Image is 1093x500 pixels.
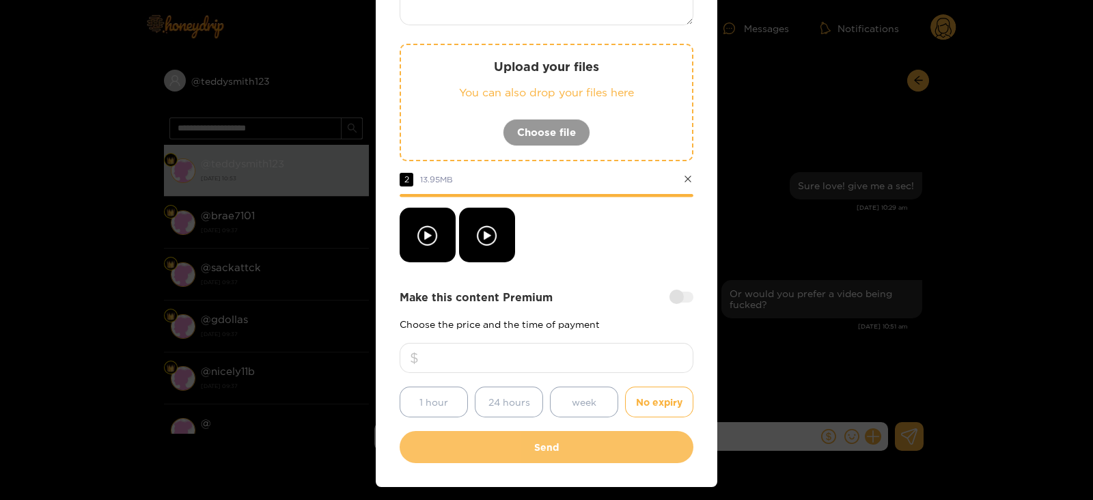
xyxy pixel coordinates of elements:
button: Choose file [503,119,590,146]
button: week [550,387,618,417]
p: Choose the price and the time of payment [400,319,693,329]
span: 1 hour [419,394,448,410]
button: Send [400,431,693,463]
p: Upload your files [428,59,665,74]
button: No expiry [625,387,693,417]
p: You can also drop your files here [428,85,665,100]
span: 2 [400,173,413,186]
span: 24 hours [488,394,530,410]
button: 24 hours [475,387,543,417]
button: 1 hour [400,387,468,417]
span: week [572,394,596,410]
strong: Make this content Premium [400,290,553,305]
span: 13.95 MB [420,175,453,184]
span: No expiry [636,394,682,410]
